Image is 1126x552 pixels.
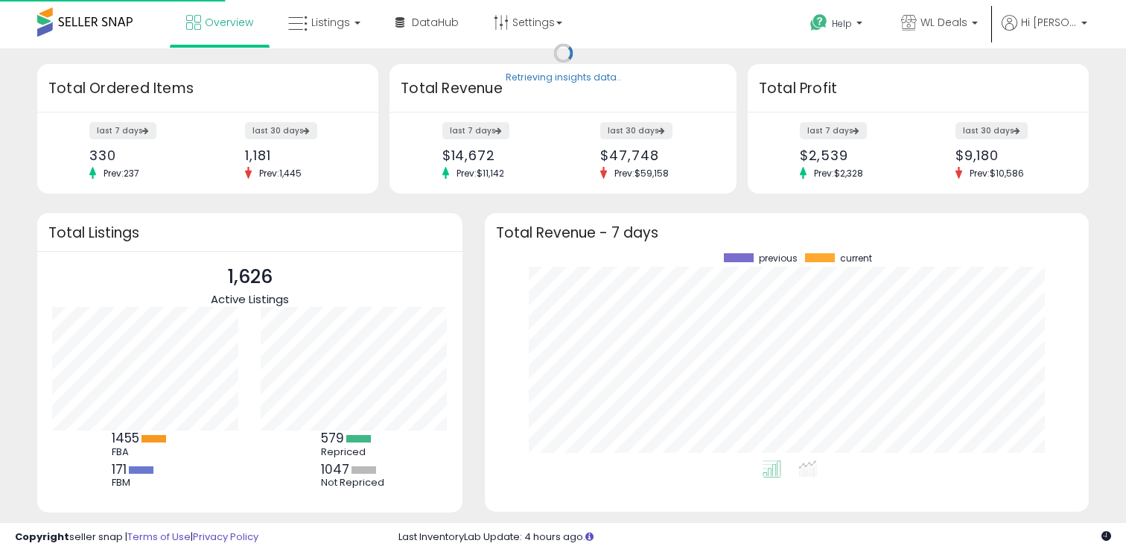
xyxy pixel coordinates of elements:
div: $2,539 [800,147,907,163]
span: Prev: 237 [96,167,147,180]
h3: Total Listings [48,227,451,238]
div: $9,180 [955,147,1063,163]
span: WL Deals [920,15,967,30]
label: last 7 days [800,122,867,139]
span: Prev: $10,586 [962,167,1031,180]
div: FBA [112,446,179,458]
span: current [840,253,872,264]
h3: Total Profit [759,78,1078,99]
div: $14,672 [442,147,552,163]
div: FBM [112,477,179,489]
span: DataHub [412,15,459,30]
span: Prev: $59,158 [607,167,676,180]
b: 1455 [112,429,139,447]
strong: Copyright [15,530,69,544]
a: Privacy Policy [193,530,258,544]
h3: Total Revenue [401,78,725,99]
h3: Total Revenue - 7 days [496,227,1078,238]
b: 579 [321,429,344,447]
div: Repriced [321,446,388,458]
label: last 30 days [600,122,672,139]
label: last 30 days [955,122,1028,139]
label: last 7 days [89,122,156,139]
a: Hi [PERSON_NAME] [1002,15,1087,48]
div: Not Repriced [321,477,388,489]
span: previous [759,253,798,264]
span: Prev: $2,328 [807,167,871,180]
div: $47,748 [600,147,710,163]
div: 1,181 [245,147,352,163]
i: Click here to read more about un-synced listings. [585,532,594,542]
span: Prev: $11,142 [449,167,512,180]
b: 171 [112,460,127,478]
a: Help [798,2,877,48]
label: last 7 days [442,122,509,139]
h3: Total Ordered Items [48,78,367,99]
span: Help [832,17,852,30]
a: Terms of Use [127,530,191,544]
span: Overview [205,15,253,30]
span: Active Listings [211,291,289,307]
b: 1047 [321,460,349,478]
span: Listings [311,15,350,30]
div: Last InventoryLab Update: 4 hours ago. [398,530,1111,545]
span: Hi [PERSON_NAME] [1021,15,1077,30]
div: Retrieving insights data.. [506,72,621,85]
div: seller snap | | [15,530,258,545]
p: 1,626 [211,263,289,291]
div: 330 [89,147,197,163]
i: Get Help [809,13,828,32]
span: Prev: 1,445 [252,167,309,180]
label: last 30 days [245,122,317,139]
